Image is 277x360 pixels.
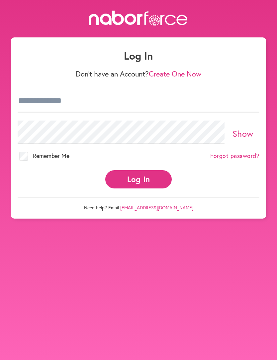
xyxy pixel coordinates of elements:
[18,70,259,78] p: Don't have an Account?
[120,204,193,211] a: [EMAIL_ADDRESS][DOMAIN_NAME]
[105,170,172,188] button: Log In
[232,128,253,139] a: Show
[210,152,259,160] a: Forgot password?
[18,197,259,211] p: Need help? Email
[149,69,201,78] a: Create One Now
[18,49,259,62] h1: Log In
[33,152,69,160] span: Remember Me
